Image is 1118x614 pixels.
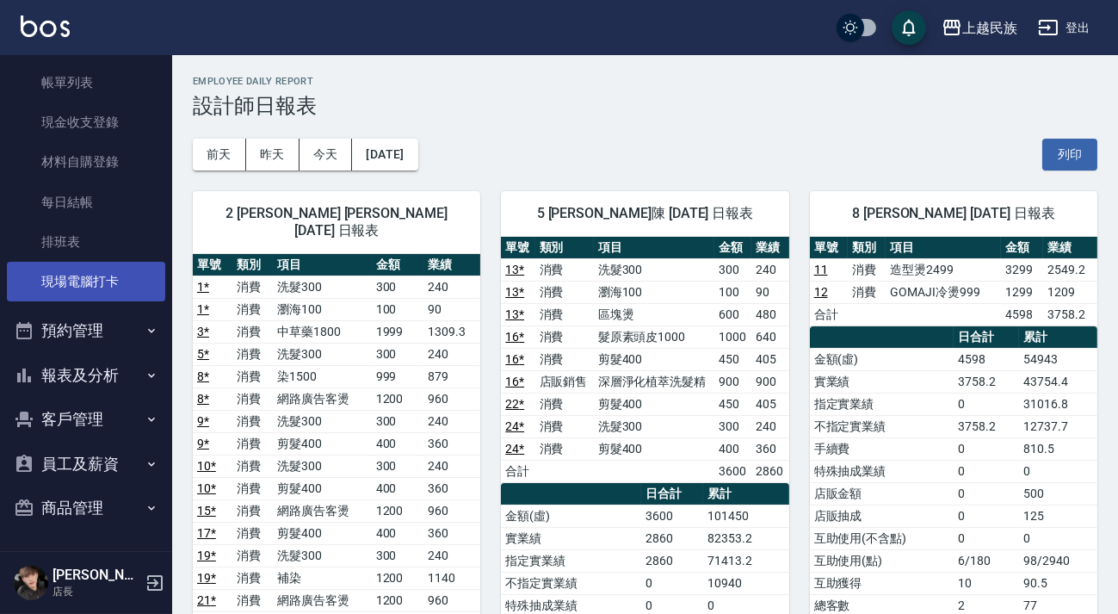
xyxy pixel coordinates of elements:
[714,393,751,415] td: 450
[594,281,714,303] td: 瀏海100
[273,276,372,298] td: 洗髮300
[232,432,272,455] td: 消費
[594,348,714,370] td: 剪髮400
[7,442,165,487] button: 員工及薪資
[594,258,714,281] td: 洗髮300
[1019,326,1097,349] th: 累計
[703,549,788,572] td: 71413.2
[594,237,714,259] th: 項目
[831,205,1077,222] span: 8 [PERSON_NAME] [DATE] 日報表
[372,388,424,410] td: 1200
[535,237,594,259] th: 類別
[714,258,751,281] td: 300
[424,455,481,477] td: 240
[810,549,954,572] td: 互助使用(點)
[372,365,424,388] td: 999
[501,549,641,572] td: 指定實業績
[810,237,1097,326] table: a dense table
[954,393,1019,415] td: 0
[14,566,48,600] img: Person
[1001,303,1043,326] td: 4598
[7,486,165,530] button: 商品管理
[352,139,417,171] button: [DATE]
[848,258,886,281] td: 消費
[954,482,1019,505] td: 0
[273,343,372,365] td: 洗髮300
[232,544,272,567] td: 消費
[53,567,140,584] h5: [PERSON_NAME]
[193,76,1097,87] h2: Employee Daily Report
[7,183,165,222] a: 每日結帳
[954,527,1019,549] td: 0
[273,388,372,410] td: 網路廣告客燙
[372,298,424,320] td: 100
[232,477,272,499] td: 消費
[232,320,272,343] td: 消費
[213,205,460,239] span: 2 [PERSON_NAME] [PERSON_NAME] [DATE] 日報表
[1031,12,1097,44] button: 登出
[810,303,848,326] td: 合計
[424,499,481,522] td: 960
[1001,281,1043,303] td: 1299
[886,258,1001,281] td: 造型燙2499
[1019,505,1097,527] td: 125
[501,460,534,482] td: 合計
[714,326,751,348] td: 1000
[1019,437,1097,460] td: 810.5
[232,388,272,410] td: 消費
[751,348,788,370] td: 405
[193,94,1097,118] h3: 設計師日報表
[954,370,1019,393] td: 3758.2
[273,365,372,388] td: 染1500
[232,298,272,320] td: 消費
[424,567,481,589] td: 1140
[703,527,788,549] td: 82353.2
[954,549,1019,572] td: 6/180
[1019,415,1097,437] td: 12737.7
[424,589,481,611] td: 960
[751,281,788,303] td: 90
[594,326,714,348] td: 髮原素頭皮1000
[372,276,424,298] td: 300
[232,589,272,611] td: 消費
[372,544,424,567] td: 300
[594,437,714,460] td: 剪髮400
[810,460,954,482] td: 特殊抽成業績
[501,572,641,594] td: 不指定實業績
[424,522,481,544] td: 360
[232,254,272,276] th: 類別
[886,237,1001,259] th: 項目
[810,482,954,505] td: 店販金額
[954,505,1019,527] td: 0
[1019,527,1097,549] td: 0
[232,276,272,298] td: 消費
[372,567,424,589] td: 1200
[703,483,788,505] th: 累計
[810,572,954,594] td: 互助獲得
[300,139,353,171] button: 今天
[535,258,594,281] td: 消費
[7,308,165,353] button: 預約管理
[273,298,372,320] td: 瀏海100
[7,262,165,301] a: 現場電腦打卡
[372,432,424,455] td: 400
[424,320,481,343] td: 1309.3
[594,303,714,326] td: 區塊燙
[848,281,886,303] td: 消費
[501,237,534,259] th: 單號
[814,263,828,276] a: 11
[7,397,165,442] button: 客戶管理
[193,254,232,276] th: 單號
[424,388,481,410] td: 960
[372,455,424,477] td: 300
[954,326,1019,349] th: 日合計
[246,139,300,171] button: 昨天
[1001,258,1043,281] td: 3299
[273,567,372,589] td: 補染
[954,572,1019,594] td: 10
[372,320,424,343] td: 1999
[814,285,828,299] a: 12
[954,437,1019,460] td: 0
[424,544,481,567] td: 240
[1019,549,1097,572] td: 98/2940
